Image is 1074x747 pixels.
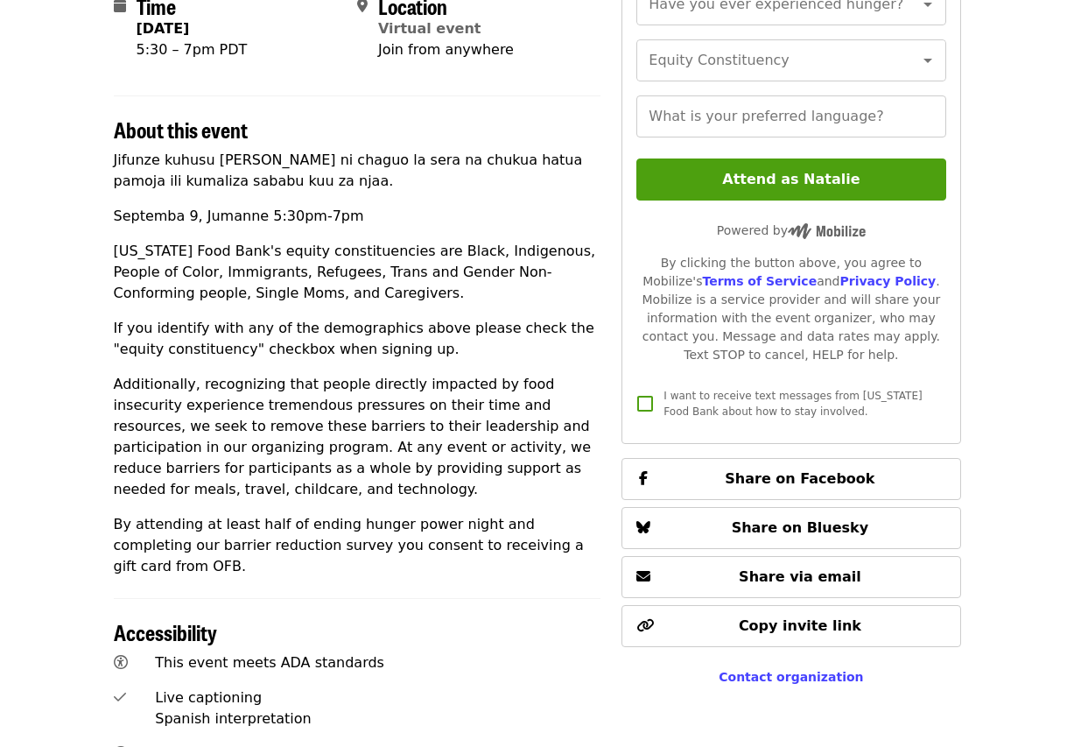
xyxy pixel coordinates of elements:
button: Attend as Natalie [636,159,945,201]
p: If you identify with any of the demographics above please check the "equity constituency" checkbo... [114,318,601,360]
p: Additionally, recognizing that people directly impacted by food insecurity experience tremendous ... [114,374,601,500]
span: I want to receive text messages from [US_STATE] Food Bank about how to stay involved. [663,390,922,418]
span: Share via email [739,568,861,585]
p: Septemba 9, Jumanne 5:30pm-7pm [114,206,601,227]
p: [US_STATE] Food Bank's equity constituencies are Black, Indigenous, People of Color, Immigrants, ... [114,241,601,304]
p: By attending at least half of ending hunger power night and completing our barrier reduction surv... [114,514,601,577]
a: Contact organization [719,670,863,684]
span: Join from anywhere [378,41,514,58]
strong: [DATE] [137,20,190,37]
p: Jifunze kuhusu [PERSON_NAME] ni chaguo la sera na chukua hatua pamoja ili kumaliza sababu kuu za ... [114,150,601,192]
div: 5:30 – 7pm PDT [137,39,248,60]
i: universal-access icon [114,654,128,671]
input: What is your preferred language? [636,95,945,137]
button: Open [916,48,940,73]
span: This event meets ADA standards [155,654,384,671]
a: Terms of Service [702,274,817,288]
div: By clicking the button above, you agree to Mobilize's and . Mobilize is a service provider and wi... [636,254,945,364]
a: Privacy Policy [839,274,936,288]
span: Copy invite link [739,617,861,634]
span: Accessibility [114,617,217,647]
span: About this event [114,114,248,144]
button: Share on Bluesky [621,507,960,549]
div: Spanish interpretation [155,708,600,729]
button: Share via email [621,556,960,598]
span: Share on Bluesky [732,519,869,536]
button: Copy invite link [621,605,960,647]
button: Share on Facebook [621,458,960,500]
span: Share on Facebook [725,470,874,487]
a: Virtual event [378,20,481,37]
i: check icon [114,689,126,706]
div: Live captioning [155,687,600,708]
span: Powered by [717,223,866,237]
img: Powered by Mobilize [788,223,866,239]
